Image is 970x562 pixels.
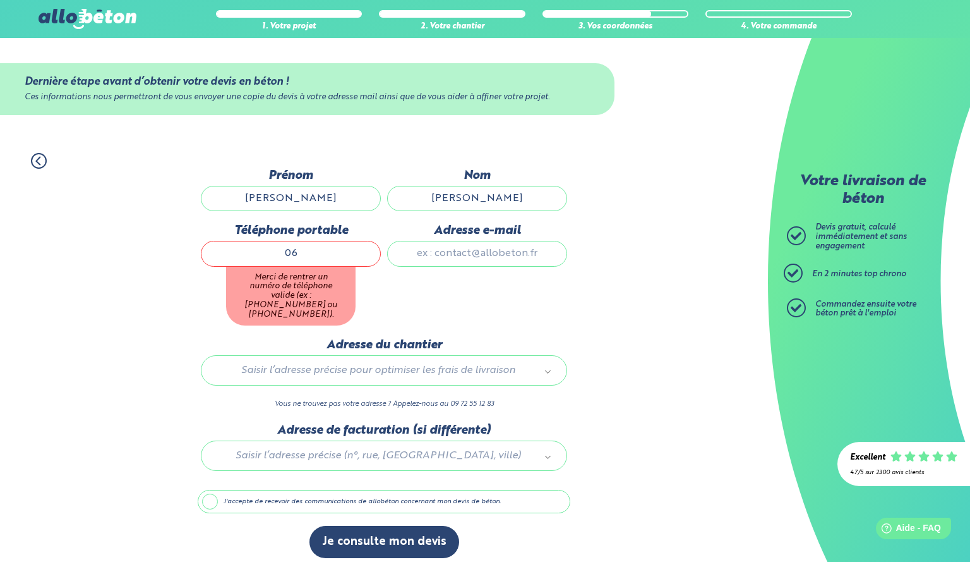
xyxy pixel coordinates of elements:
[201,241,381,266] input: ex : 0642930817
[815,223,907,250] span: Devis gratuit, calculé immédiatement et sans engagement
[25,76,590,88] div: Dernière étape avant d’obtenir votre devis en béton !
[201,338,567,352] label: Adresse du chantier
[812,270,906,278] span: En 2 minutes top chrono
[387,241,567,266] input: ex : contact@allobeton.fr
[201,398,567,410] p: Vous ne trouvez pas votre adresse ? Appelez-nous au 09 72 55 12 83
[379,22,525,32] div: 2. Votre chantier
[387,169,567,183] label: Nom
[201,224,381,238] label: Téléphone portable
[850,453,885,463] div: Excellent
[309,526,459,558] button: Je consulte mon devis
[705,22,852,32] div: 4. Votre commande
[219,362,537,379] span: Saisir l’adresse précise pour optimiser les frais de livraison
[201,169,381,183] label: Prénom
[214,362,554,379] a: Saisir l’adresse précise pour optimiser les frais de livraison
[198,490,570,514] label: J'accepte de recevoir des communications de allobéton concernant mon devis de béton.
[39,9,136,29] img: allobéton
[387,224,567,238] label: Adresse e-mail
[542,22,689,32] div: 3. Vos coordonnées
[790,173,935,208] p: Votre livraison de béton
[25,93,590,102] div: Ces informations nous permettront de vous envoyer une copie du devis à votre adresse mail ainsi q...
[858,513,956,548] iframe: Help widget launcher
[387,186,567,211] input: Quel est votre nom de famille ?
[201,186,381,211] input: Quel est votre prénom ?
[850,469,957,476] div: 4.7/5 sur 2300 avis clients
[815,300,916,318] span: Commandez ensuite votre béton prêt à l'emploi
[216,22,362,32] div: 1. Votre projet
[226,267,356,326] div: Merci de rentrer un numéro de téléphone valide (ex : [PHONE_NUMBER] ou [PHONE_NUMBER]).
